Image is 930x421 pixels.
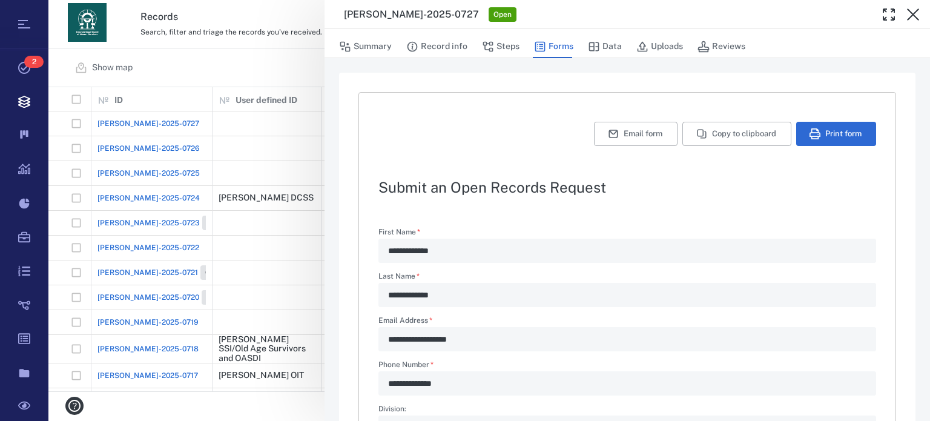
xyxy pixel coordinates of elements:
label: Division: [378,405,876,416]
button: Steps [482,35,519,58]
h2: Submit an Open Records Request [378,180,876,194]
label: First Name [378,228,876,239]
button: Data [588,35,622,58]
span: 2 [24,56,44,68]
button: Summary [339,35,392,58]
label: Email Address [378,317,876,327]
button: Reviews [697,35,745,58]
button: Uploads [636,35,683,58]
div: Last Name [378,283,876,307]
button: Copy to clipboard [682,122,791,146]
h3: [PERSON_NAME]-2025-0727 [344,7,479,22]
div: First Name [378,239,876,263]
button: Print form [796,122,876,146]
div: Email Address [378,327,876,351]
span: Help [27,8,52,19]
div: Phone Number [378,371,876,396]
span: Open [491,10,514,20]
button: Close [901,2,925,27]
button: Record info [406,35,467,58]
label: Last Name [378,273,876,283]
button: Email form [594,122,678,146]
button: Forms [534,35,573,58]
label: Phone Number [378,361,876,371]
button: Toggle Fullscreen [877,2,901,27]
